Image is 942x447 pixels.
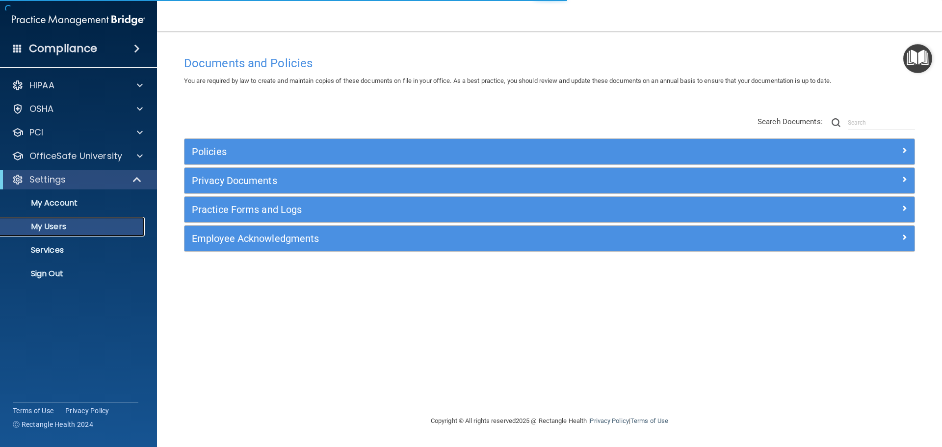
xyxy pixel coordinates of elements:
[772,377,930,417] iframe: Drift Widget Chat Controller
[29,127,43,138] p: PCI
[12,174,142,185] a: Settings
[184,57,915,70] h4: Documents and Policies
[29,174,66,185] p: Settings
[6,269,140,279] p: Sign Out
[12,79,143,91] a: HIPAA
[832,118,840,127] img: ic-search.3b580494.png
[184,77,831,84] span: You are required by law to create and maintain copies of these documents on file in your office. ...
[13,406,53,416] a: Terms of Use
[6,222,140,232] p: My Users
[12,103,143,115] a: OSHA
[29,150,122,162] p: OfficeSafe University
[6,198,140,208] p: My Account
[903,44,932,73] button: Open Resource Center
[590,417,628,424] a: Privacy Policy
[192,173,907,188] a: Privacy Documents
[12,150,143,162] a: OfficeSafe University
[630,417,668,424] a: Terms of Use
[192,204,725,215] h5: Practice Forms and Logs
[29,42,97,55] h4: Compliance
[29,79,54,91] p: HIPAA
[192,146,725,157] h5: Policies
[848,115,915,130] input: Search
[29,103,54,115] p: OSHA
[192,175,725,186] h5: Privacy Documents
[13,420,93,429] span: Ⓒ Rectangle Health 2024
[65,406,109,416] a: Privacy Policy
[6,245,140,255] p: Services
[192,202,907,217] a: Practice Forms and Logs
[192,233,725,244] h5: Employee Acknowledgments
[192,231,907,246] a: Employee Acknowledgments
[192,144,907,159] a: Policies
[12,10,145,30] img: PMB logo
[758,117,823,126] span: Search Documents:
[12,127,143,138] a: PCI
[370,405,729,437] div: Copyright © All rights reserved 2025 @ Rectangle Health | |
